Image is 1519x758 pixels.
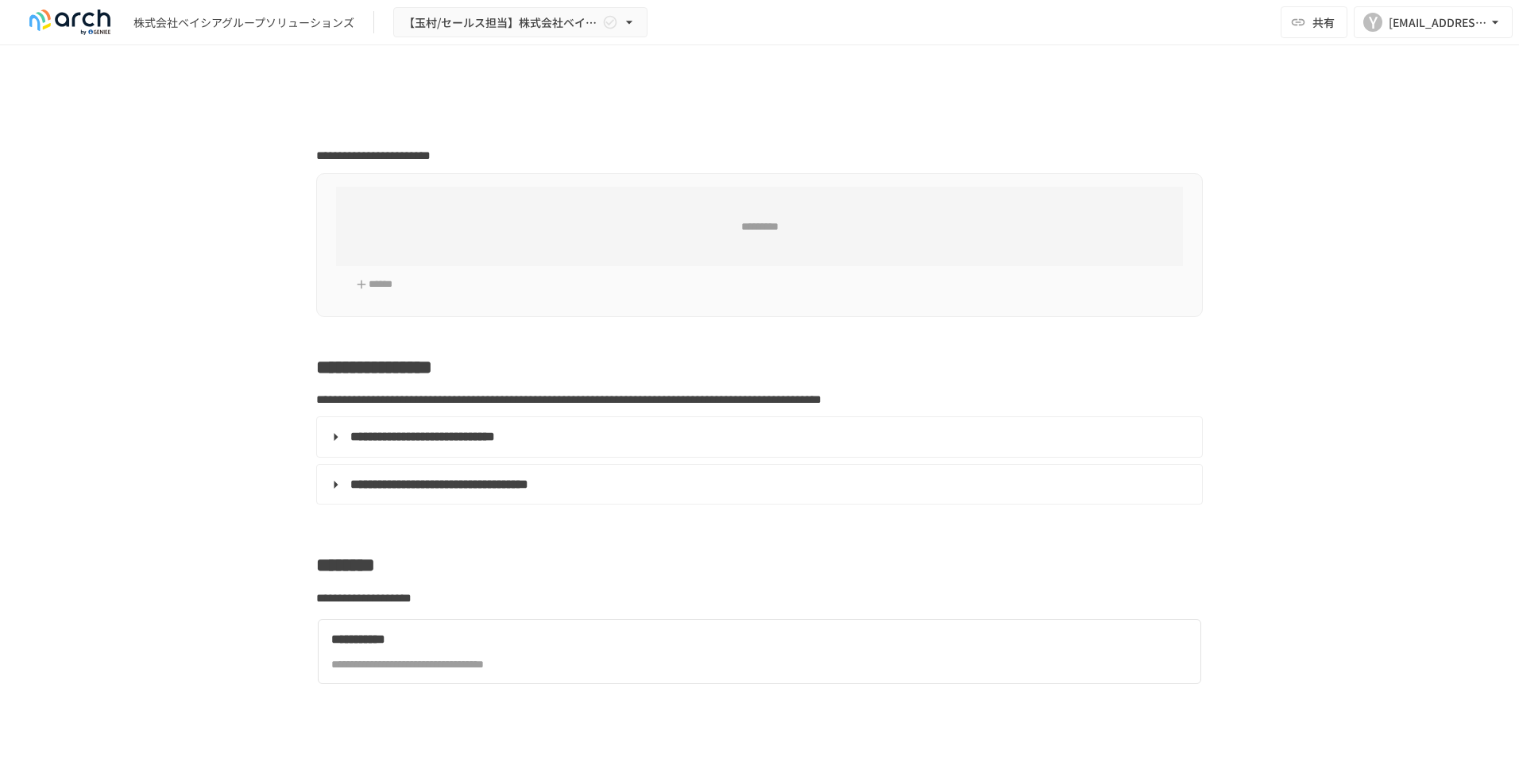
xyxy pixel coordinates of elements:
button: Y[EMAIL_ADDRESS][DOMAIN_NAME] [1354,6,1513,38]
span: 共有 [1312,14,1335,31]
button: 【玉村/セールス担当】株式会社ベイシアグループソリューションズ様_導入支援サポート [393,7,647,38]
div: 株式会社ベイシアグループソリューションズ [133,14,354,31]
div: [EMAIL_ADDRESS][DOMAIN_NAME] [1389,13,1487,33]
button: 共有 [1281,6,1347,38]
img: logo-default@2x-9cf2c760.svg [19,10,121,35]
div: Y [1363,13,1382,32]
span: 【玉村/セールス担当】株式会社ベイシアグループソリューションズ様_導入支援サポート [404,13,599,33]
